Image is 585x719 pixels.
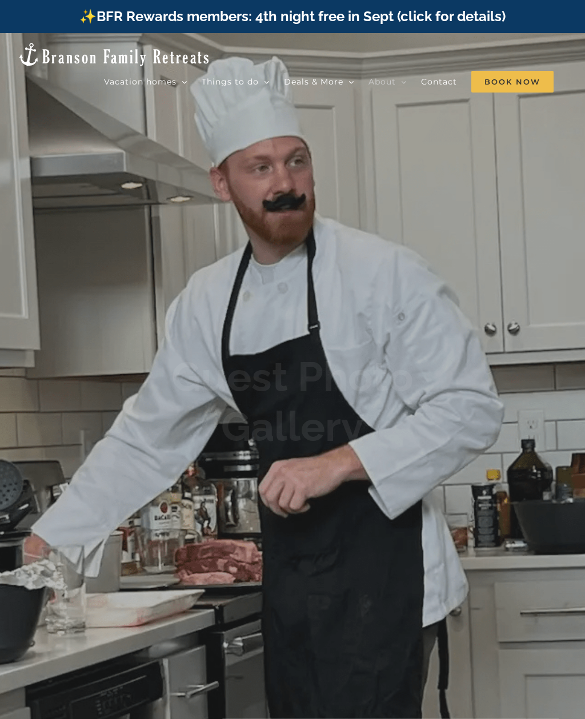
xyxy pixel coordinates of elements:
a: Book Now [471,70,554,93]
a: Contact [421,70,457,93]
b: Guest Photo Gallery [171,353,414,451]
nav: Main Menu [104,70,568,93]
span: Book Now [471,71,554,93]
span: Deals & More [284,78,343,86]
a: Deals & More [284,70,354,93]
a: Vacation homes [104,70,187,93]
a: About [368,70,407,93]
a: Things to do [202,70,270,93]
span: Contact [421,78,457,86]
img: Branson Family Retreats Logo [17,42,211,67]
span: About [368,78,396,86]
span: Things to do [202,78,259,86]
a: ✨BFR Rewards members: 4th night free in Sept (click for details) [79,8,506,25]
span: Vacation homes [104,78,177,86]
